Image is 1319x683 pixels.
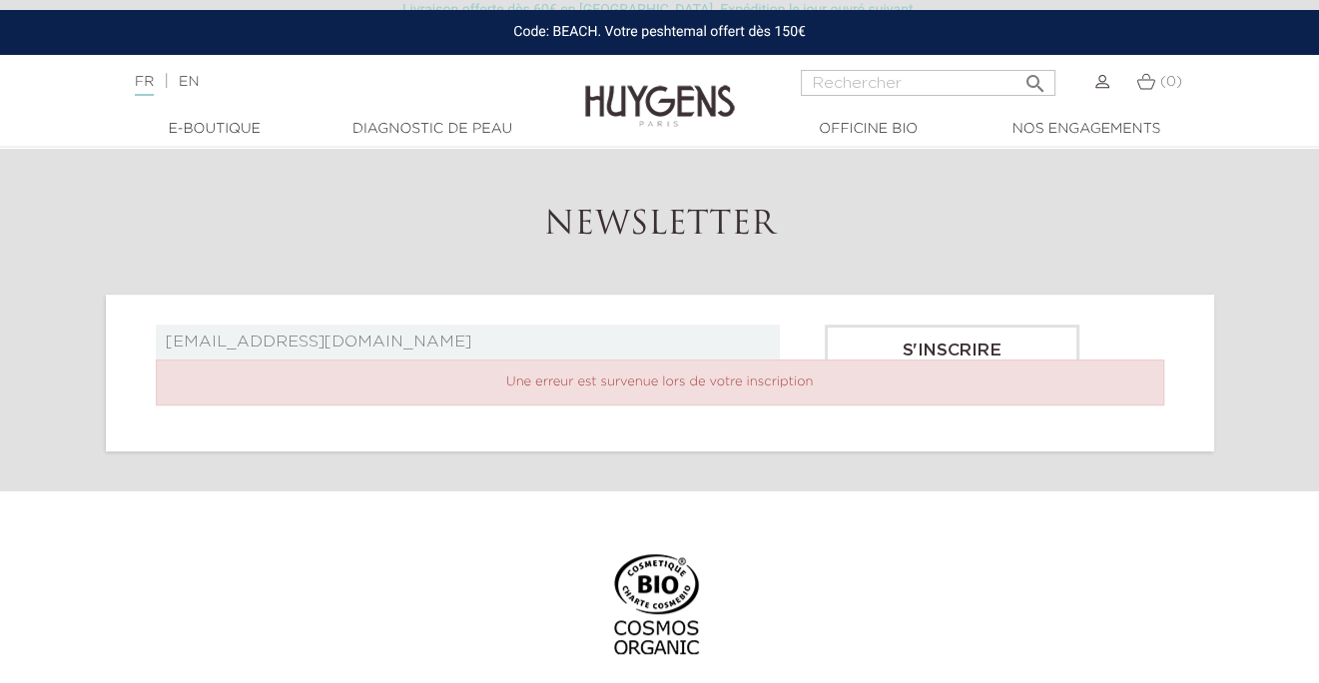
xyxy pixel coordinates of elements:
a: Officine Bio [769,119,969,140]
a: Diagnostic de peau [332,119,532,140]
i:  [1023,66,1047,90]
a: EN [179,75,199,89]
img: logo bio cosmos [607,554,712,676]
p: Une erreur est survenue lors de votre inscription [156,359,1164,405]
input: Rechercher [801,70,1055,96]
span: (0) [1160,75,1182,89]
div: | [125,70,534,94]
img: Huygens [585,53,735,130]
a: Nos engagements [987,119,1186,140]
a: E-Boutique [115,119,315,140]
a: FR [135,75,154,96]
input: Votre adresse e-mail [156,325,780,359]
h2: Newsletter [106,207,1214,245]
button:  [1017,64,1053,91]
input: S'inscrire [825,325,1079,374]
